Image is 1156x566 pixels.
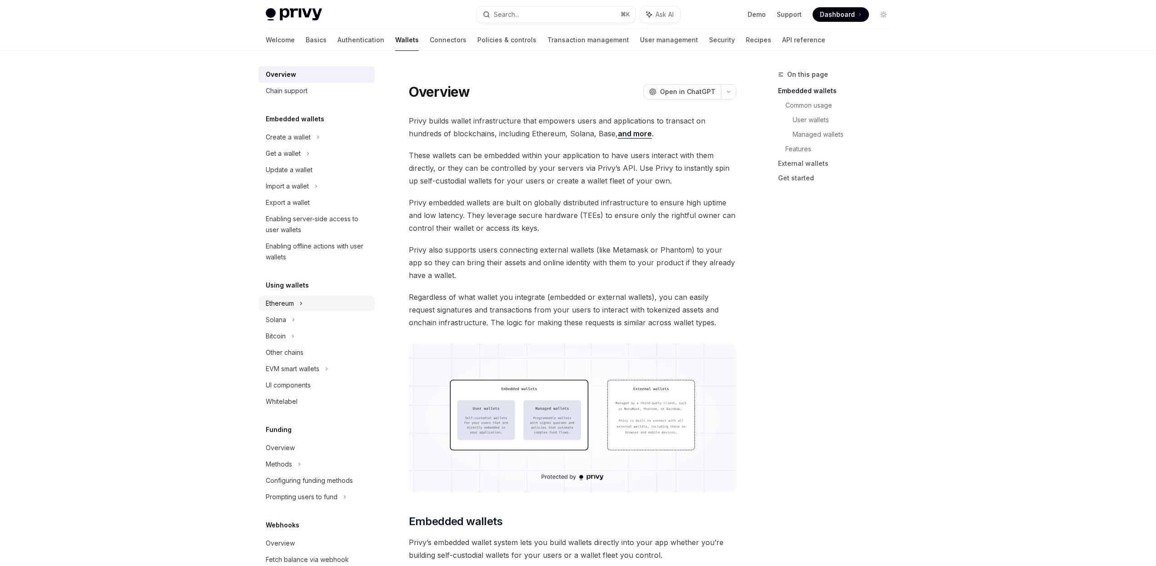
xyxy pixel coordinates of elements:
[306,29,327,51] a: Basics
[258,344,375,361] a: Other chains
[266,314,286,325] div: Solana
[266,197,310,208] div: Export a wallet
[409,114,736,140] span: Privy builds wallet infrastructure that empowers users and applications to transact on hundreds o...
[258,440,375,456] a: Overview
[266,396,298,407] div: Whitelabel
[547,29,629,51] a: Transaction management
[266,538,295,549] div: Overview
[655,10,674,19] span: Ask AI
[266,442,295,453] div: Overview
[266,85,308,96] div: Chain support
[778,84,898,98] a: Embedded wallets
[409,343,736,492] img: images/walletoverview.png
[266,8,322,21] img: light logo
[395,29,419,51] a: Wallets
[258,211,375,238] a: Enabling server-side access to user wallets
[266,298,294,309] div: Ethereum
[266,475,353,486] div: Configuring funding methods
[782,29,825,51] a: API reference
[266,492,337,502] div: Prompting users to fund
[266,181,309,192] div: Import a wallet
[793,127,898,142] a: Managed wallets
[709,29,735,51] a: Security
[258,238,375,265] a: Enabling offline actions with user wallets
[746,29,771,51] a: Recipes
[266,213,369,235] div: Enabling server-side access to user wallets
[430,29,466,51] a: Connectors
[258,377,375,393] a: UI components
[409,514,502,529] span: Embedded wallets
[266,520,299,531] h5: Webhooks
[266,29,295,51] a: Welcome
[620,11,630,18] span: ⌘ K
[258,66,375,83] a: Overview
[266,132,311,143] div: Create a wallet
[266,114,324,124] h5: Embedded wallets
[258,83,375,99] a: Chain support
[777,10,802,19] a: Support
[266,280,309,291] h5: Using wallets
[266,164,313,175] div: Update a wallet
[494,9,519,20] div: Search...
[409,243,736,282] span: Privy also supports users connecting external wallets (like Metamask or Phantom) to your app so t...
[266,148,301,159] div: Get a wallet
[876,7,891,22] button: Toggle dark mode
[266,459,292,470] div: Methods
[618,129,652,139] a: and more
[409,149,736,187] span: These wallets can be embedded within your application to have users interact with them directly, ...
[409,84,470,100] h1: Overview
[748,10,766,19] a: Demo
[337,29,384,51] a: Authentication
[258,535,375,551] a: Overview
[409,196,736,234] span: Privy embedded wallets are built on globally distributed infrastructure to ensure high uptime and...
[660,87,715,96] span: Open in ChatGPT
[266,241,369,263] div: Enabling offline actions with user wallets
[640,6,680,23] button: Ask AI
[640,29,698,51] a: User management
[787,69,828,80] span: On this page
[793,113,898,127] a: User wallets
[785,142,898,156] a: Features
[266,554,349,565] div: Fetch balance via webhook
[266,424,292,435] h5: Funding
[258,472,375,489] a: Configuring funding methods
[266,69,296,80] div: Overview
[643,84,721,99] button: Open in ChatGPT
[258,194,375,211] a: Export a wallet
[820,10,855,19] span: Dashboard
[409,291,736,329] span: Regardless of what wallet you integrate (embedded or external wallets), you can easily request si...
[477,29,536,51] a: Policies & controls
[258,393,375,410] a: Whitelabel
[778,156,898,171] a: External wallets
[409,536,736,561] span: Privy’s embedded wallet system lets you build wallets directly into your app whether you’re build...
[266,347,303,358] div: Other chains
[258,162,375,178] a: Update a wallet
[266,331,286,342] div: Bitcoin
[266,363,319,374] div: EVM smart wallets
[266,380,311,391] div: UI components
[778,171,898,185] a: Get started
[813,7,869,22] a: Dashboard
[476,6,635,23] button: Search...⌘K
[785,98,898,113] a: Common usage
